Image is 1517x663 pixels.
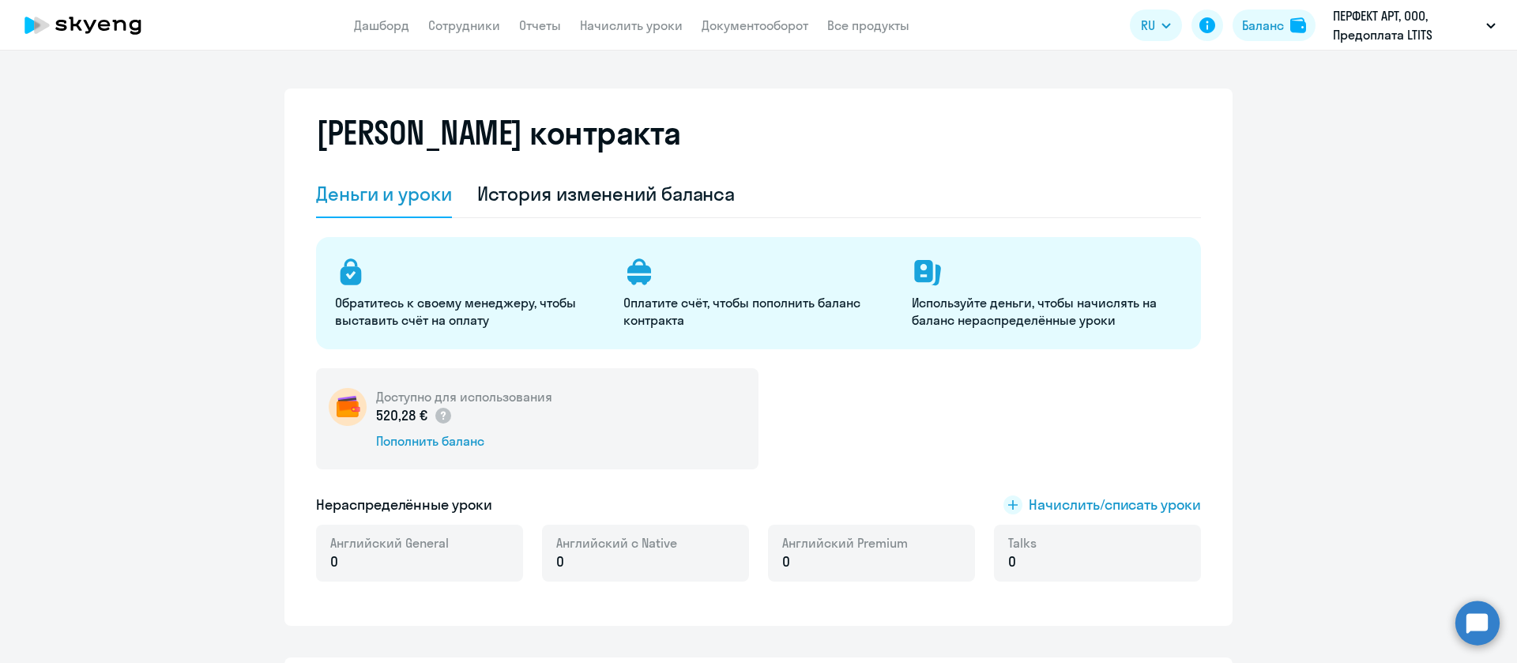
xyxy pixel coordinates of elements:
[330,552,338,572] span: 0
[316,114,681,152] h2: [PERSON_NAME] контракта
[782,534,908,552] span: Английский Premium
[335,294,604,329] p: Обратитесь к своему менеджеру, чтобы выставить счёт на оплату
[477,181,736,206] div: История изменений баланса
[316,495,492,515] h5: Нераспределённые уроки
[1008,552,1016,572] span: 0
[1130,9,1182,41] button: RU
[376,405,453,426] p: 520,28 €
[912,294,1181,329] p: Используйте деньги, чтобы начислять на баланс нераспределённые уроки
[782,552,790,572] span: 0
[1141,16,1155,35] span: RU
[1325,6,1504,44] button: ПЕРФЕКТ АРТ, ООО, Предоплата LTITS
[1242,16,1284,35] div: Баланс
[1008,534,1037,552] span: Talks
[1333,6,1480,44] p: ПЕРФЕКТ АРТ, ООО, Предоплата LTITS
[519,17,561,33] a: Отчеты
[329,388,367,426] img: wallet-circle.png
[316,181,452,206] div: Деньги и уроки
[376,388,552,405] h5: Доступно для использования
[623,294,893,329] p: Оплатите счёт, чтобы пополнить баланс контракта
[376,432,552,450] div: Пополнить баланс
[428,17,500,33] a: Сотрудники
[827,17,909,33] a: Все продукты
[1290,17,1306,33] img: balance
[330,534,449,552] span: Английский General
[556,552,564,572] span: 0
[702,17,808,33] a: Документооборот
[580,17,683,33] a: Начислить уроки
[1233,9,1316,41] button: Балансbalance
[354,17,409,33] a: Дашборд
[1029,495,1201,515] span: Начислить/списать уроки
[556,534,677,552] span: Английский с Native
